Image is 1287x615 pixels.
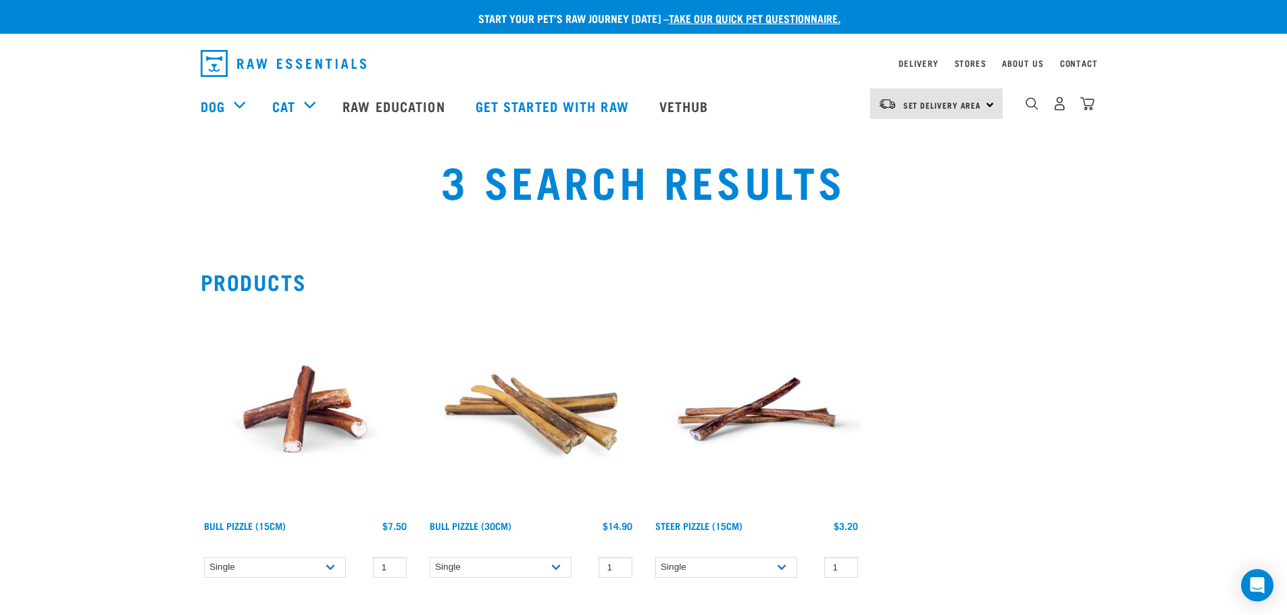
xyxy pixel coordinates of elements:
img: Bull Pizzle [201,304,410,514]
div: $7.50 [382,520,407,531]
img: home-icon@2x.png [1080,97,1094,111]
a: Steer Pizzle (15cm) [655,523,742,528]
a: Cat [272,96,295,116]
h1: 3 Search Results [238,156,1048,205]
img: user.png [1053,97,1067,111]
div: Open Intercom Messenger [1241,569,1273,601]
a: Bull Pizzle (15cm) [204,523,286,528]
input: 1 [373,557,407,578]
a: Delivery [899,61,938,65]
a: Get started with Raw [462,79,646,133]
img: van-moving.png [878,98,897,110]
div: $3.20 [834,520,858,531]
img: home-icon-1@2x.png [1026,97,1038,110]
a: Bull Pizzle (30cm) [430,523,511,528]
a: Vethub [646,79,726,133]
h2: Products [201,269,1087,294]
input: 1 [824,557,858,578]
img: Raw Essentials Logo [201,50,366,77]
nav: dropdown navigation [190,45,1098,82]
span: Set Delivery Area [903,103,982,107]
input: 1 [599,557,632,578]
a: Dog [201,96,225,116]
a: About Us [1002,61,1043,65]
a: take our quick pet questionnaire. [669,15,840,21]
a: Raw Education [329,79,461,133]
img: Raw Essentials Steer Pizzle 15cm [652,304,861,514]
div: $14.90 [603,520,632,531]
a: Contact [1060,61,1098,65]
img: Bull Pizzle 30cm for Dogs [426,304,636,514]
a: Stores [955,61,986,65]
